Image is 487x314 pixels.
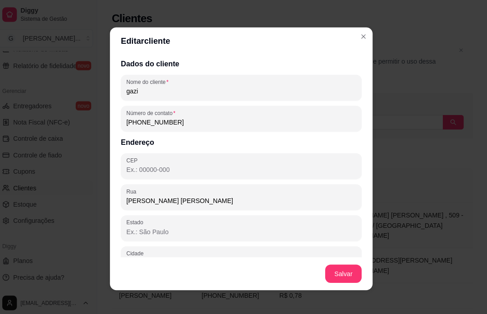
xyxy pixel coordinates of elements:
[124,58,363,69] h2: Dados do cliente
[130,77,175,85] label: Nome do cliente
[130,163,357,172] input: CEP
[130,116,357,125] input: Número de contato
[124,135,363,146] h2: Endereço
[130,194,357,203] input: Rua
[114,27,373,54] header: Editar cliente
[130,155,144,162] label: CEP
[130,225,357,234] input: Estado
[326,262,363,280] button: Salvar
[130,108,181,115] label: Número de contato
[357,29,372,43] button: Close
[130,86,357,95] input: Nome do cliente
[130,216,150,224] label: Estado
[130,185,143,193] label: Rua
[130,247,150,254] label: Cidade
